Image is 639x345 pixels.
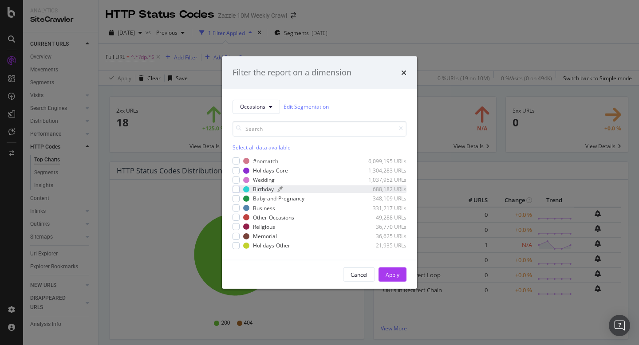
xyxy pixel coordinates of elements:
div: modal [222,56,417,289]
button: Cancel [343,267,375,282]
div: #nomatch [253,157,278,165]
div: Select all data available [233,144,406,151]
div: 688,182 URLs [363,185,406,193]
div: Holidays-Core [253,167,288,174]
div: Cancel [351,271,367,278]
div: Other-Occasions [253,214,294,221]
div: Apply [386,271,399,278]
button: Apply [379,267,406,282]
div: Memorial [253,232,277,240]
div: times [401,67,406,78]
div: Holidays-Other [253,242,290,249]
div: 331,217 URLs [363,204,406,212]
div: Open Intercom Messenger [609,315,630,336]
div: Religious [253,223,275,231]
div: 36,770 URLs [363,223,406,231]
button: Occasions [233,100,280,114]
div: Business [253,204,275,212]
div: Baby-and-Pregnancy [253,195,304,202]
div: 1,304,283 URLs [363,167,406,174]
input: Search [233,121,406,137]
div: 6,099,195 URLs [363,157,406,165]
div: Filter the report on a dimension [233,67,351,78]
div: Birthday [253,185,274,193]
div: Wedding [253,176,275,184]
div: 21,935 URLs [363,242,406,249]
div: 49,288 URLs [363,214,406,221]
div: 36,625 URLs [363,232,406,240]
div: 348,109 URLs [363,195,406,202]
div: 1,037,952 URLs [363,176,406,184]
span: Occasions [240,103,265,110]
a: Edit Segmentation [284,102,329,111]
